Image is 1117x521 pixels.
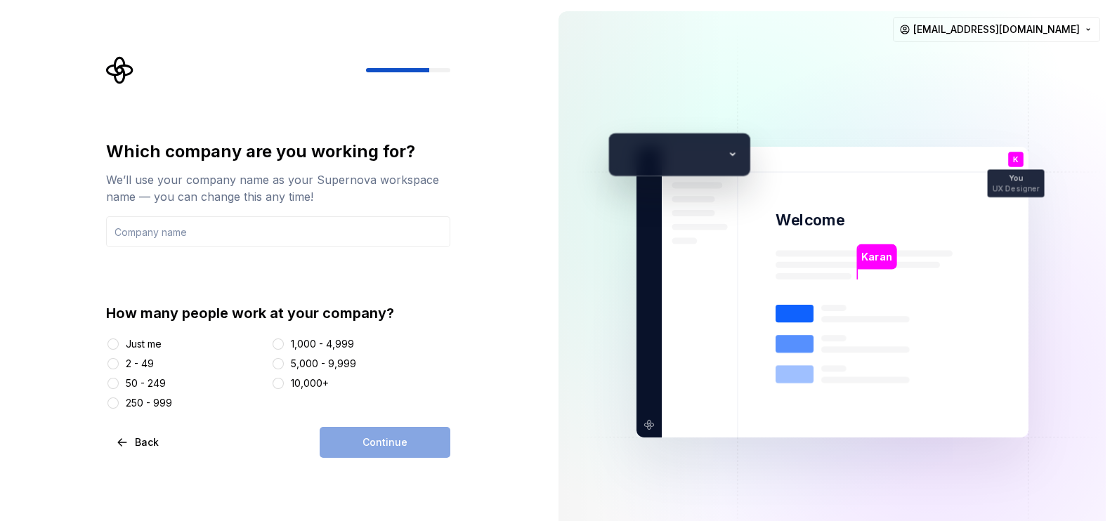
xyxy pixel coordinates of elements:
[126,376,166,390] div: 50 - 249
[861,249,891,265] p: Karan
[126,396,172,410] div: 250 - 999
[1009,175,1023,183] p: You
[291,337,354,351] div: 1,000 - 4,999
[776,210,844,230] p: Welcome
[992,185,1039,192] p: UX Designer
[106,303,450,323] div: How many people work at your company?
[126,337,162,351] div: Just me
[106,216,450,247] input: Company name
[1012,156,1018,164] p: K
[913,22,1080,37] span: [EMAIL_ADDRESS][DOMAIN_NAME]
[106,427,171,458] button: Back
[291,357,356,371] div: 5,000 - 9,999
[106,140,450,163] div: Which company are you working for?
[106,56,134,84] svg: Supernova Logo
[106,171,450,205] div: We’ll use your company name as your Supernova workspace name — you can change this any time!
[126,357,154,371] div: 2 - 49
[893,17,1100,42] button: [EMAIL_ADDRESS][DOMAIN_NAME]
[135,435,159,449] span: Back
[291,376,329,390] div: 10,000+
